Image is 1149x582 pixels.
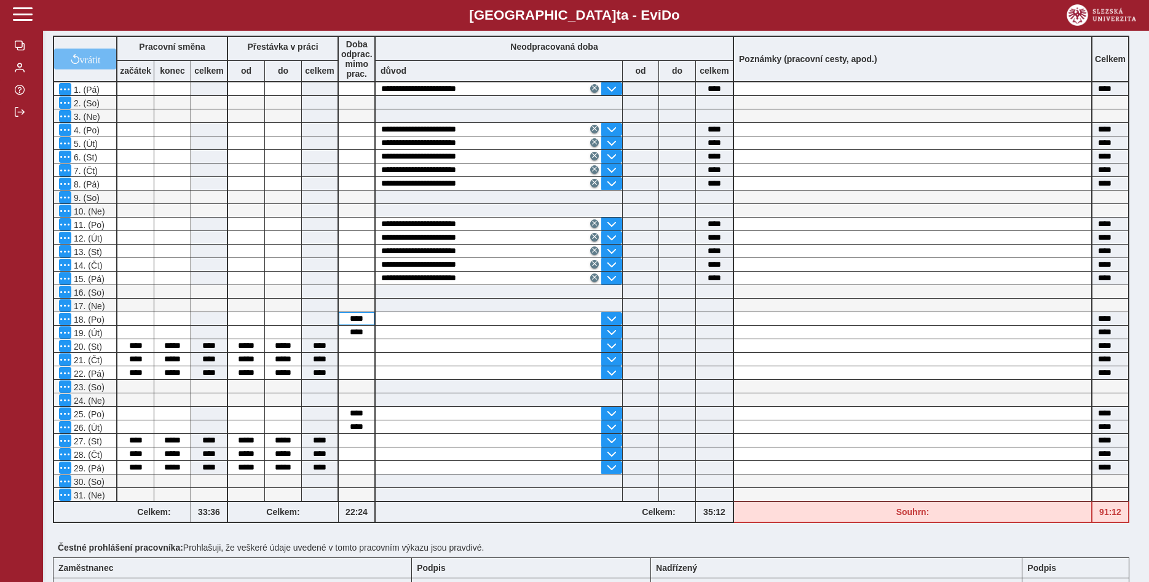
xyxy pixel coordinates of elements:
b: od [623,66,658,76]
span: 8. (Pá) [71,179,100,189]
span: 23. (So) [71,382,105,392]
b: začátek [117,66,154,76]
span: 1. (Pá) [71,85,100,95]
span: 5. (Út) [71,139,98,149]
span: 30. (So) [71,477,105,487]
b: 33:36 [191,507,227,517]
b: celkem [696,66,733,76]
b: od [228,66,264,76]
b: Celkem [1095,54,1126,64]
button: Menu [59,380,71,393]
span: 9. (So) [71,193,100,203]
button: Menu [59,110,71,122]
span: 6. (St) [71,152,97,162]
button: Menu [59,367,71,379]
img: logo_web_su.png [1067,4,1136,26]
span: 10. (Ne) [71,206,105,216]
button: Menu [59,475,71,487]
span: 13. (St) [71,247,102,257]
span: 7. (Čt) [71,166,98,176]
button: Menu [59,448,71,460]
span: 11. (Po) [71,220,105,230]
span: 22. (Pá) [71,369,105,379]
button: Menu [59,96,71,109]
button: Menu [59,272,71,285]
b: Neodpracovaná doba [510,42,598,52]
button: Menu [59,340,71,352]
b: Podpis [417,563,446,573]
button: Menu [59,178,71,190]
span: 21. (Čt) [71,355,103,365]
b: celkem [191,66,227,76]
div: Fond pracovní doby (67:12 h) a součet hodin (91:12 h) se neshodují! [734,501,1092,523]
span: 31. (Ne) [71,490,105,500]
div: Prohlašuji, že veškeré údaje uvedené v tomto pracovním výkazu jsou pravdivé. [53,538,1139,557]
span: 18. (Po) [71,315,105,324]
b: Celkem: [228,507,338,517]
button: Menu [59,218,71,230]
button: Menu [59,151,71,163]
button: Menu [59,245,71,258]
b: Doba odprac. mimo prac. [341,39,373,79]
span: 14. (Čt) [71,261,103,270]
b: celkem [302,66,338,76]
button: Menu [59,489,71,501]
button: Menu [59,164,71,176]
b: Pracovní směna [139,42,205,52]
button: vrátit [54,49,116,69]
span: 15. (Pá) [71,274,105,284]
b: [GEOGRAPHIC_DATA] a - Evi [37,7,1112,23]
button: Menu [59,407,71,420]
span: 25. (Po) [71,409,105,419]
span: 20. (St) [71,342,102,352]
span: 26. (Út) [71,423,103,433]
span: 24. (Ne) [71,396,105,406]
span: 28. (Čt) [71,450,103,460]
button: Menu [59,353,71,366]
span: 27. (St) [71,436,102,446]
button: Menu [59,462,71,474]
button: Menu [59,205,71,217]
span: 4. (Po) [71,125,100,135]
button: Menu [59,191,71,203]
button: Menu [59,124,71,136]
button: Menu [59,259,71,271]
b: Poznámky (pracovní cesty, apod.) [734,54,882,64]
b: konec [154,66,191,76]
b: Zaměstnanec [58,563,113,573]
b: Přestávka v práci [247,42,318,52]
b: důvod [381,66,406,76]
button: Menu [59,232,71,244]
b: 35:12 [696,507,733,517]
span: 29. (Pá) [71,463,105,473]
button: Menu [59,299,71,312]
button: Menu [59,286,71,298]
span: 3. (Ne) [71,112,100,122]
b: Celkem: [117,507,191,517]
span: t [616,7,620,23]
span: D [661,7,671,23]
div: Fond pracovní doby (67:12 h) a součet hodin (91:12 h) se neshodují! [1092,501,1129,523]
button: Menu [59,421,71,433]
button: Menu [59,83,71,95]
button: Menu [59,326,71,339]
button: Menu [59,137,71,149]
button: Menu [59,435,71,447]
button: Menu [59,394,71,406]
b: do [265,66,301,76]
b: Celkem: [622,507,695,517]
span: 17. (Ne) [71,301,105,311]
span: vrátit [80,54,101,64]
b: Nadřízený [656,563,697,573]
b: Podpis [1027,563,1056,573]
b: 22:24 [339,507,374,517]
span: 16. (So) [71,288,105,297]
span: o [671,7,680,23]
b: Čestné prohlášení pracovníka: [58,543,183,553]
button: Menu [59,313,71,325]
span: 2. (So) [71,98,100,108]
b: 91:12 [1092,507,1128,517]
b: do [659,66,695,76]
b: Souhrn: [896,507,930,517]
span: 12. (Út) [71,234,103,243]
